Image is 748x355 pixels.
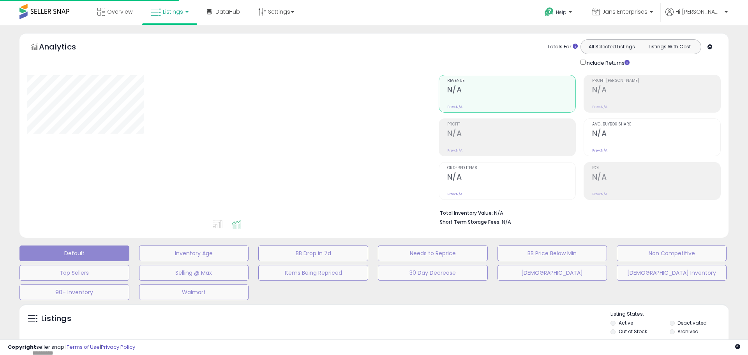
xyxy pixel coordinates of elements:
button: Items Being Repriced [258,265,368,281]
div: seller snap | | [8,344,135,351]
span: Overview [107,8,132,16]
strong: Copyright [8,343,36,351]
button: Selling @ Max [139,265,249,281]
h2: N/A [592,173,720,183]
button: [DEMOGRAPHIC_DATA] Inventory [617,265,727,281]
span: Listings [163,8,183,16]
span: Profit [447,122,575,127]
b: Short Term Storage Fees: [440,219,501,225]
button: Walmart [139,284,249,300]
h2: N/A [592,85,720,96]
small: Prev: N/A [447,104,462,109]
h2: N/A [447,173,575,183]
small: Prev: N/A [592,192,607,196]
button: BB Drop in 7d [258,245,368,261]
small: Prev: N/A [447,192,462,196]
span: Jans Enterprises [602,8,647,16]
button: Listings With Cost [640,42,699,52]
button: Top Sellers [19,265,129,281]
span: Revenue [447,79,575,83]
span: Profit [PERSON_NAME] [592,79,720,83]
small: Prev: N/A [447,148,462,153]
span: DataHub [215,8,240,16]
button: All Selected Listings [583,42,641,52]
button: 90+ Inventory [19,284,129,300]
span: Help [556,9,566,16]
li: N/A [440,208,715,217]
button: BB Price Below Min [497,245,607,261]
a: Help [538,1,580,25]
button: Needs to Reprice [378,245,488,261]
h2: N/A [447,85,575,96]
button: Non Competitive [617,245,727,261]
a: Hi [PERSON_NAME] [665,8,728,25]
h2: N/A [592,129,720,140]
h2: N/A [447,129,575,140]
i: Get Help [544,7,554,17]
div: Include Returns [575,58,639,67]
span: Hi [PERSON_NAME] [676,8,722,16]
h5: Analytics [39,41,91,54]
small: Prev: N/A [592,104,607,109]
span: Avg. Buybox Share [592,122,720,127]
button: 30 Day Decrease [378,265,488,281]
span: Ordered Items [447,166,575,170]
button: [DEMOGRAPHIC_DATA] [497,265,607,281]
div: Totals For [547,43,578,51]
span: ROI [592,166,720,170]
button: Default [19,245,129,261]
span: N/A [502,218,511,226]
button: Inventory Age [139,245,249,261]
small: Prev: N/A [592,148,607,153]
b: Total Inventory Value: [440,210,493,216]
